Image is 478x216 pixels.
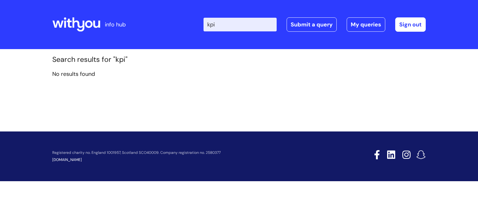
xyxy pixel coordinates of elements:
p: No results found [52,69,426,79]
input: Search [204,18,277,31]
a: My queries [347,17,385,32]
h1: Search results for "kpi" [52,55,426,64]
a: Sign out [395,17,426,32]
p: Registered charity no. England 1001957, Scotland SCO40009. Company registration no. 2580377 [52,151,330,155]
div: | - [204,17,426,32]
a: Submit a query [287,17,337,32]
a: [DOMAIN_NAME] [52,157,82,162]
p: info hub [105,20,126,30]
